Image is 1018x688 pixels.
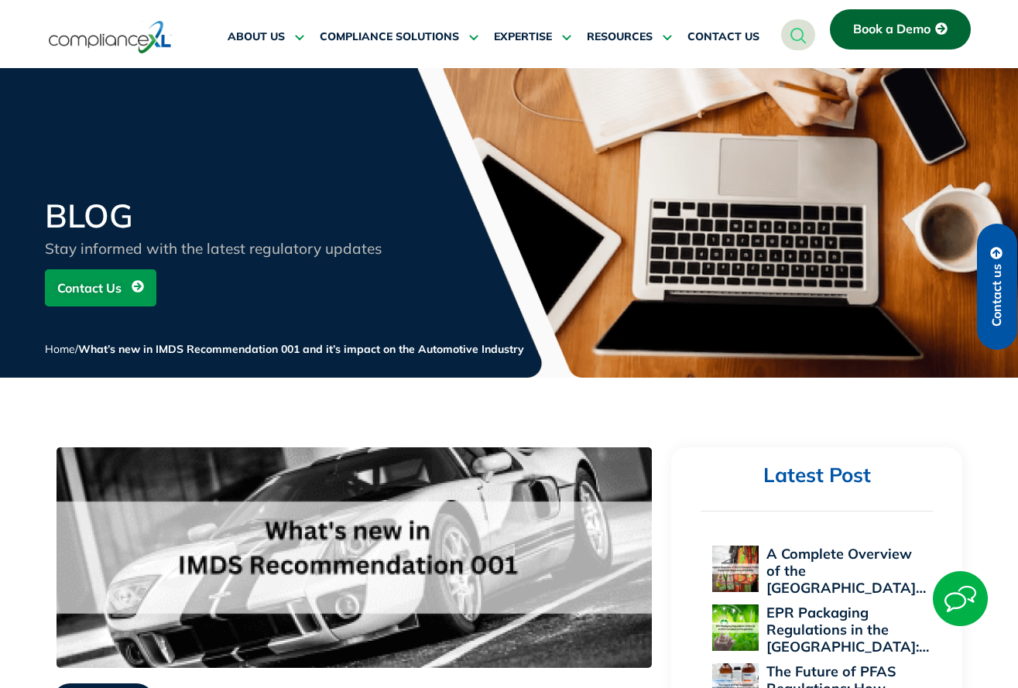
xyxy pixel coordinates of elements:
span: CONTACT US [687,30,759,44]
a: RESOURCES [587,19,672,56]
a: navsearch-button [781,19,815,50]
a: Book a Demo [830,9,971,50]
span: EXPERTISE [494,30,552,44]
h2: BLOG [45,200,416,232]
img: A Complete Overview of the EU Personal Protective Equipment Regulation 2016/425 [712,546,759,592]
img: Start Chat [933,571,988,626]
span: Stay informed with the latest regulatory updates [45,239,382,258]
img: EPR Packaging Regulations in the US: A 2025 Compliance Perspective [712,604,759,651]
a: EXPERTISE [494,19,571,56]
span: / [45,342,524,356]
img: IMDS-Recommendation-001-352×250 [57,447,652,668]
a: ABOUT US [228,19,304,56]
span: Book a Demo [853,22,931,36]
span: RESOURCES [587,30,653,44]
h2: Latest Post [701,463,933,488]
span: Contact us [990,264,1004,327]
img: logo-one.svg [49,19,172,55]
a: CONTACT US [687,19,759,56]
a: EPR Packaging Regulations in the [GEOGRAPHIC_DATA]:… [766,604,929,655]
span: COMPLIANCE SOLUTIONS [320,30,459,44]
a: A Complete Overview of the [GEOGRAPHIC_DATA]… [766,545,926,597]
a: Contact Us [45,269,156,306]
span: ABOUT US [228,30,285,44]
span: What’s new in IMDS Recommendation 001 and it’s impact on the Automotive Industry [78,342,524,356]
a: COMPLIANCE SOLUTIONS [320,19,478,56]
a: Home [45,342,75,356]
span: Contact Us [57,273,122,303]
a: Contact us [977,224,1017,350]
